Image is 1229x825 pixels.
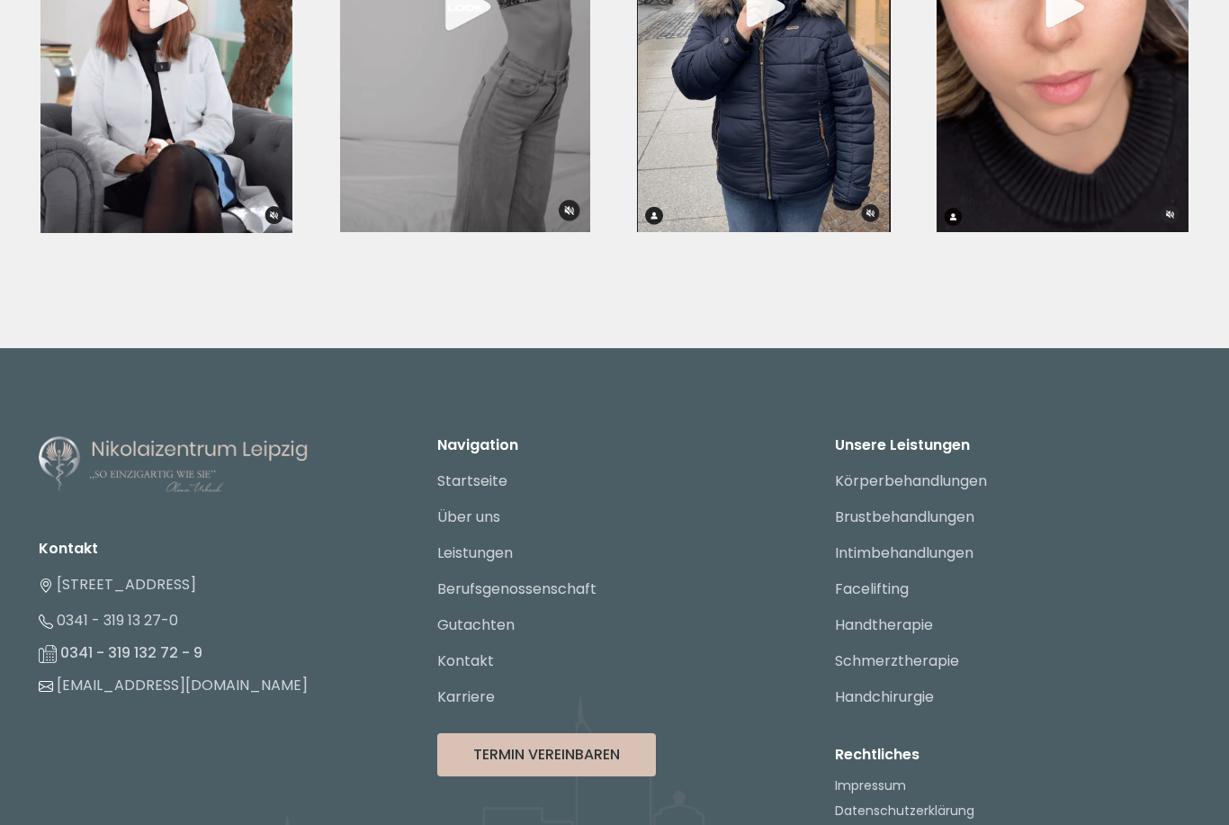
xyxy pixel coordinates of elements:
a: 0341 - 319 132 72 - 9 [60,642,202,663]
a: Berufsgenossenschaft [437,578,597,599]
a: Karriere [437,686,495,707]
a: Brustbehandlungen [835,507,974,527]
a: [STREET_ADDRESS] [39,574,196,595]
a: Facelifting [835,578,909,599]
a: 0341 - 319 13 27-0 [39,610,178,631]
a: Handtherapie [835,614,933,635]
p: Unsere Leistungen [835,435,1190,456]
button: Termin Vereinbaren [437,733,656,776]
p: Navigation [437,435,793,456]
a: Gutachten [437,614,515,635]
a: Körperbehandlungen [835,471,987,491]
a: Datenschutzerklärung [835,802,974,820]
li: Kontakt [39,538,394,560]
p: Rechtliches [835,744,1190,766]
a: Handchirurgie [835,686,934,707]
a: Intimbehandlungen [835,543,973,563]
img: Nikolaizentrum Leipzig - Logo [39,435,309,496]
a: Kontakt [437,650,494,671]
a: Über uns [437,507,500,527]
a: Startseite [437,471,507,491]
a: Impressum [835,776,906,794]
a: Schmerztherapie [835,650,959,671]
a: [EMAIL_ADDRESS][DOMAIN_NAME] [39,675,308,695]
a: Leistungen [437,543,513,563]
